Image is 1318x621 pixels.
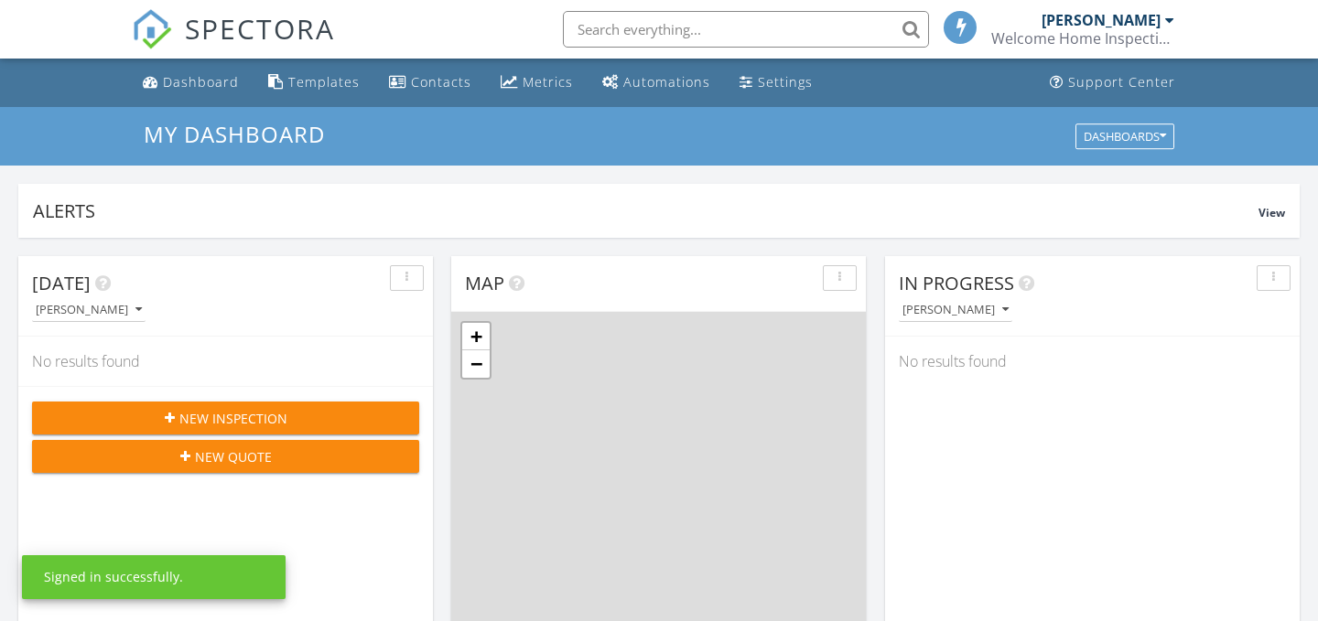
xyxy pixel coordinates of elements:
[899,271,1014,295] span: In Progress
[493,66,580,100] a: Metrics
[523,73,573,91] div: Metrics
[33,198,1259,223] div: Alerts
[758,73,813,91] div: Settings
[288,73,360,91] div: Templates
[1042,11,1161,29] div: [PERSON_NAME]
[32,402,419,434] button: New Inspection
[185,9,335,48] span: SPECTORA
[32,271,91,295] span: [DATE]
[32,298,146,323] button: [PERSON_NAME]
[163,73,239,91] div: Dashboard
[144,119,325,149] span: My Dashboard
[462,323,490,350] a: Zoom in
[623,73,710,91] div: Automations
[18,337,433,386] div: No results found
[135,66,246,100] a: Dashboard
[462,350,490,378] a: Zoom out
[195,447,272,466] span: New Quote
[382,66,479,100] a: Contacts
[991,29,1174,48] div: Welcome Home Inspections, LLC
[32,440,419,473] button: New Quote
[595,66,718,100] a: Automations (Basic)
[1068,73,1175,91] div: Support Center
[899,298,1012,323] button: [PERSON_NAME]
[885,337,1300,386] div: No results found
[132,25,335,63] a: SPECTORA
[36,304,142,316] div: [PERSON_NAME]
[1084,130,1166,143] div: Dashboards
[563,11,929,48] input: Search everything...
[1043,66,1183,100] a: Support Center
[132,9,172,49] img: The Best Home Inspection Software - Spectora
[732,66,820,100] a: Settings
[44,568,183,586] div: Signed in successfully.
[411,73,471,91] div: Contacts
[1259,205,1285,220] span: View
[465,271,504,295] span: Map
[261,66,367,100] a: Templates
[902,304,1009,316] div: [PERSON_NAME]
[179,409,287,428] span: New Inspection
[1075,123,1174,149] button: Dashboards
